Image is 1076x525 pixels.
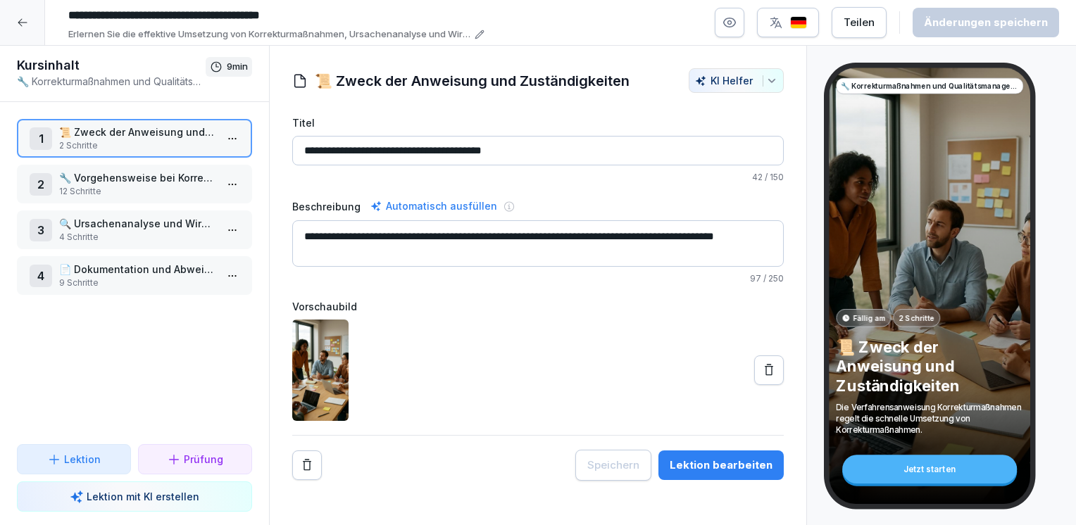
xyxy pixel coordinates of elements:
[368,198,500,215] div: Automatisch ausfüllen
[899,312,934,323] p: 2 Schritte
[913,8,1059,37] button: Änderungen speichern
[17,256,252,295] div: 4📄 Dokumentation und Abweichungsprotokoll9 Schritte
[842,455,1017,483] div: Jetzt starten
[59,216,215,231] p: 🔍 Ursachenanalyse und Wirksamkeitsprüfung
[30,265,52,287] div: 4
[836,337,1023,396] p: 📜 Zweck der Anweisung und Zuständigkeiten
[924,15,1048,30] div: Änderungen speichern
[587,457,639,473] div: Speichern
[658,450,784,480] button: Lektion bearbeiten
[59,262,215,277] p: 📄 Dokumentation und Abweichungsprotokoll
[853,312,885,323] p: Fällig am
[30,127,52,150] div: 1
[17,74,206,89] p: 🔧 Korrekturmaßnahmen und Qualitätsmanagement
[841,80,1018,91] p: 🔧 Korrekturmaßnahmen und Qualitätsmanagement
[59,185,215,198] p: 12 Schritte
[292,115,784,130] label: Titel
[292,171,784,184] p: / 150
[17,444,131,474] button: Lektion
[575,450,651,481] button: Speichern
[695,75,777,87] div: KI Helfer
[844,15,875,30] div: Teilen
[292,320,349,421] img: rbhpvy1wnklxww76capzfvds.png
[87,489,199,504] p: Lektion mit KI erstellen
[227,60,248,74] p: 9 min
[17,57,206,74] h1: Kursinhalt
[292,299,784,314] label: Vorschaubild
[59,139,215,152] p: 2 Schritte
[64,452,101,467] p: Lektion
[689,68,784,93] button: KI Helfer
[17,165,252,203] div: 2🔧 Vorgehensweise bei Korrekturmaßnahmen12 Schritte
[752,172,763,182] span: 42
[17,119,252,158] div: 1📜 Zweck der Anweisung und Zuständigkeiten2 Schritte
[292,199,361,214] label: Beschreibung
[750,273,761,284] span: 97
[68,27,470,42] p: Erlernen Sie die effektive Umsetzung von Korrekturmaßnahmen, Ursachenanalyse und Wirksamkeitsprüf...
[184,452,223,467] p: Prüfung
[836,402,1023,436] p: Die Verfahrensanweisung Korrekturmaßnahmen regelt die schnelle Umsetzung von Korrekturmaßnahmen.
[832,7,887,38] button: Teilen
[59,170,215,185] p: 🔧 Vorgehensweise bei Korrekturmaßnahmen
[292,450,322,480] button: Remove
[292,272,784,285] p: / 250
[315,70,630,91] h1: 📜 Zweck der Anweisung und Zuständigkeiten
[670,457,772,473] div: Lektion bearbeiten
[59,231,215,243] p: 4 Schritte
[59,125,215,139] p: 📜 Zweck der Anweisung und Zuständigkeiten
[790,16,807,30] img: de.svg
[59,277,215,289] p: 9 Schritte
[17,481,252,512] button: Lektion mit KI erstellen
[30,173,52,196] div: 2
[138,444,252,474] button: Prüfung
[30,219,52,241] div: 3
[17,210,252,249] div: 3🔍 Ursachenanalyse und Wirksamkeitsprüfung4 Schritte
